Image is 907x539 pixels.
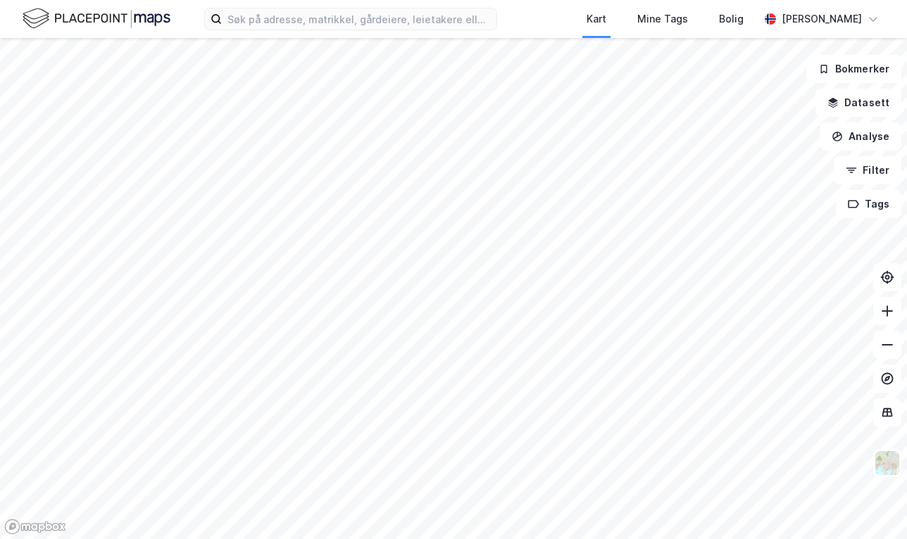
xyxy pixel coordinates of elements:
[637,11,688,27] div: Mine Tags
[719,11,744,27] div: Bolig
[222,8,496,30] input: Søk på adresse, matrikkel, gårdeiere, leietakere eller personer
[23,6,170,31] img: logo.f888ab2527a4732fd821a326f86c7f29.svg
[837,471,907,539] iframe: Chat Widget
[782,11,862,27] div: [PERSON_NAME]
[587,11,606,27] div: Kart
